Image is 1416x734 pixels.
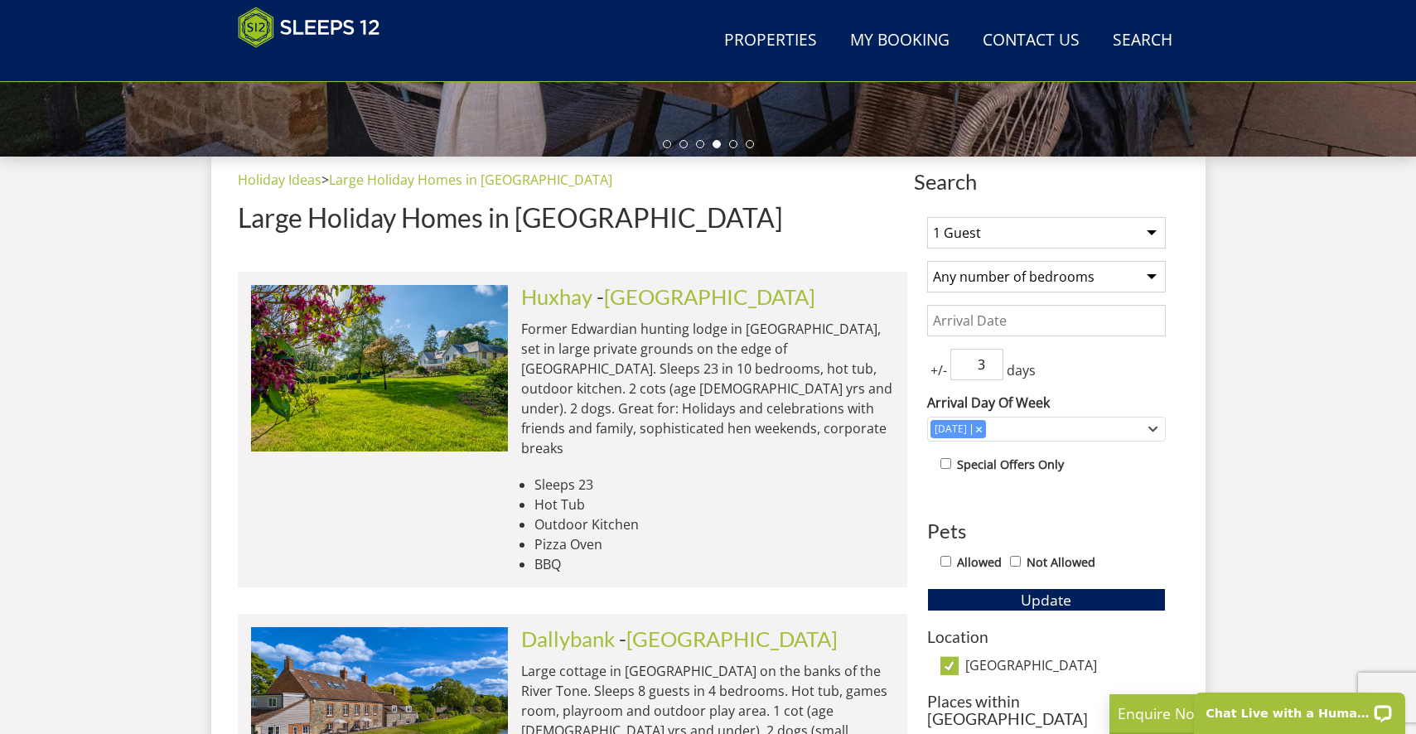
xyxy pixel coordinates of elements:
[626,626,838,651] a: [GEOGRAPHIC_DATA]
[1027,553,1095,572] label: Not Allowed
[718,22,824,60] a: Properties
[238,171,321,189] a: Holiday Ideas
[976,22,1086,60] a: Contact Us
[914,170,1179,193] span: Search
[521,626,615,651] a: Dallybank
[927,693,1166,727] h3: Places within [GEOGRAPHIC_DATA]
[1183,682,1416,734] iframe: LiveChat chat widget
[927,417,1166,442] div: Combobox
[927,393,1166,413] label: Arrival Day Of Week
[521,284,592,309] a: Huxhay
[534,534,894,554] li: Pizza Oven
[329,171,612,189] a: Large Holiday Homes in [GEOGRAPHIC_DATA]
[1106,22,1179,60] a: Search
[597,284,815,309] span: -
[619,626,838,651] span: -
[534,514,894,534] li: Outdoor Kitchen
[604,284,815,309] a: [GEOGRAPHIC_DATA]
[927,628,1166,645] h3: Location
[521,319,894,458] p: Former Edwardian hunting lodge in [GEOGRAPHIC_DATA], set in large private grounds on the edge of ...
[957,456,1064,474] label: Special Offers Only
[534,495,894,514] li: Hot Tub
[927,588,1166,611] button: Update
[230,58,404,72] iframe: Customer reviews powered by Trustpilot
[321,171,329,189] span: >
[534,554,894,574] li: BBQ
[927,360,950,380] span: +/-
[251,285,508,451] img: duxhams-somerset-holiday-accomodation-sleeps-12.original.jpg
[1118,703,1366,724] p: Enquire Now
[927,305,1166,336] input: Arrival Date
[965,658,1166,676] label: [GEOGRAPHIC_DATA]
[1021,590,1071,610] span: Update
[238,7,380,48] img: Sleeps 12
[534,475,894,495] li: Sleeps 23
[843,22,956,60] a: My Booking
[238,203,907,232] h1: Large Holiday Homes in [GEOGRAPHIC_DATA]
[1003,360,1039,380] span: days
[957,553,1002,572] label: Allowed
[930,422,971,437] div: [DATE]
[927,520,1166,542] h3: Pets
